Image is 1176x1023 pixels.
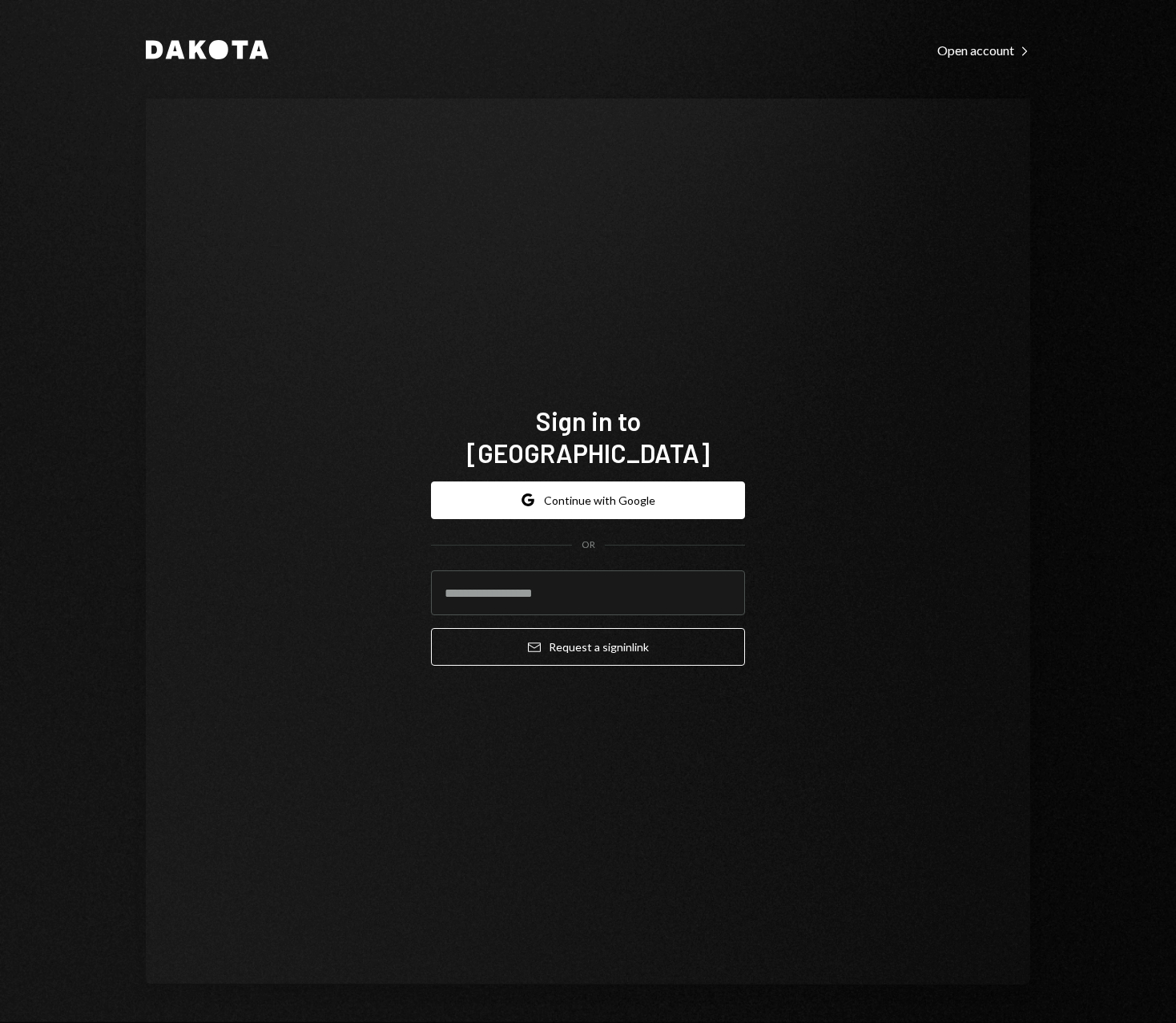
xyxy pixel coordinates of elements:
button: Request a signinlink [431,628,745,666]
div: OR [582,538,595,552]
button: Continue with Google [431,481,745,519]
div: Open account [937,42,1030,58]
a: Open account [937,41,1030,58]
h1: Sign in to [GEOGRAPHIC_DATA] [431,405,745,469]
